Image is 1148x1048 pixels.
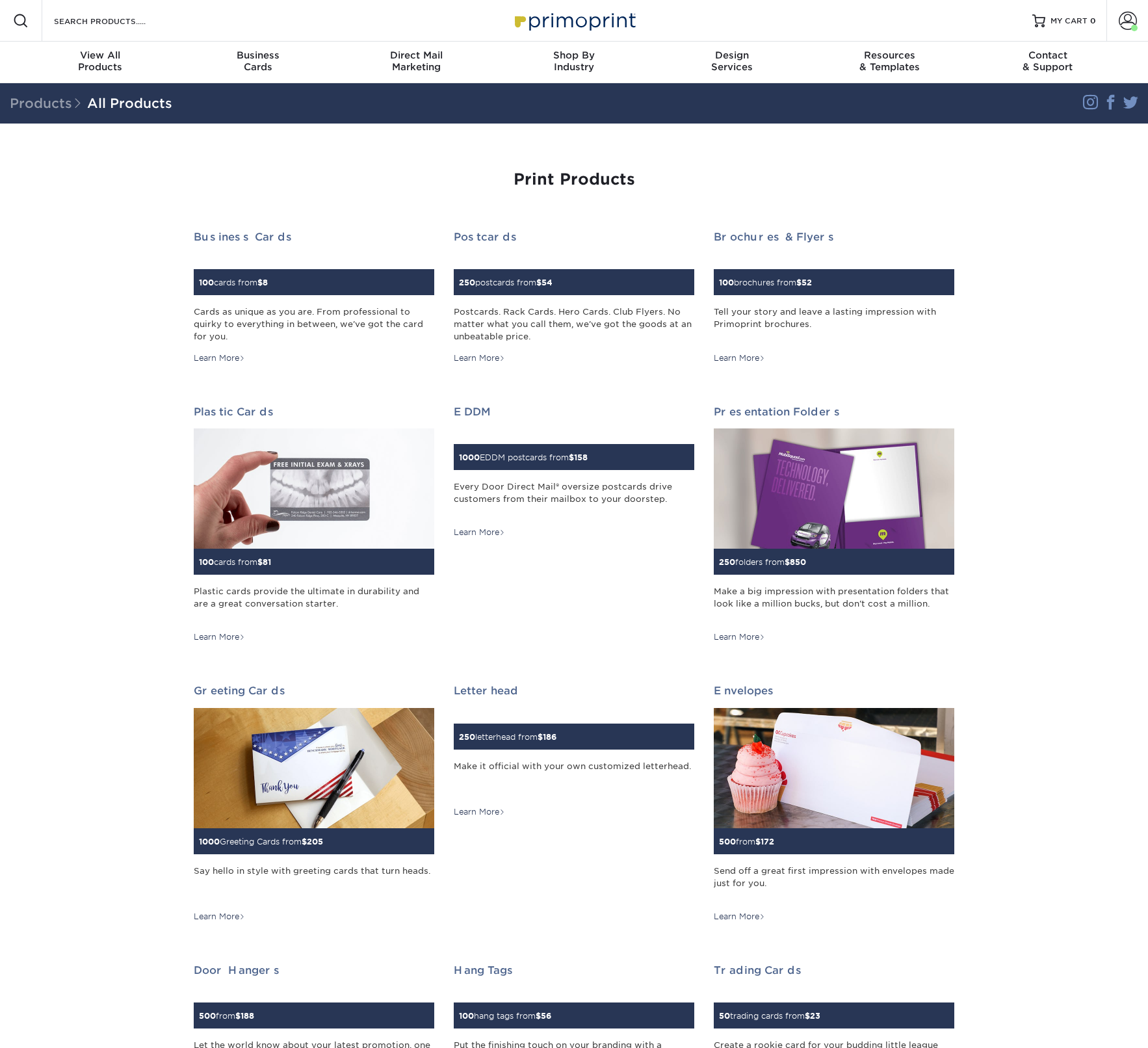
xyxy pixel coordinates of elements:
[454,527,505,538] div: Learn More
[1050,16,1088,27] span: MY CART
[541,278,553,287] span: 54
[719,837,736,846] span: 500
[811,49,969,61] span: Resources
[536,278,541,287] span: $
[454,261,454,262] img: Postcards
[257,278,263,287] span: $
[495,49,653,61] span: Shop By
[337,49,495,73] div: Marketing
[454,964,694,976] h2: Hang Tags
[21,49,179,61] span: View All
[459,278,553,287] small: postcards from
[454,306,694,343] div: Postcards. Rack Cards. Hero Cards. Club Flyers. No matter what you call them, we've got the goods...
[459,732,556,742] small: letterhead from
[755,837,761,846] span: $
[454,406,694,418] h2: EDDM
[714,585,954,623] div: Make a big impression with presentation folders that look like a million bucks, but don't cost a ...
[569,452,574,462] span: $
[337,49,495,61] span: Direct Mail
[543,732,556,742] span: 186
[714,352,765,364] div: Learn More
[495,49,653,73] div: Industry
[235,1011,241,1021] span: $
[257,557,263,567] span: $
[87,96,172,111] a: All Products
[194,911,245,923] div: Learn More
[714,964,954,976] h2: Trading Cards
[194,995,194,995] img: Door Hangers
[714,261,714,262] img: Brochures & Flyers
[53,13,179,29] input: SEARCH PRODUCTS.....
[719,278,734,287] span: 100
[454,806,505,818] div: Learn More
[541,1011,551,1021] span: 56
[811,49,969,73] div: & Templates
[811,42,969,83] a: Resources& Templates
[714,406,954,418] h2: Presentation Folders
[199,557,271,567] small: cards from
[719,557,735,567] span: 250
[719,557,806,567] small: folders from
[810,1011,820,1021] span: 23
[179,49,337,61] span: Business
[653,49,811,61] span: Design
[194,585,434,623] div: Plastic cards provide the ultimate in durability and are a great conversation starter.
[714,708,954,828] img: Envelopes
[719,1011,730,1021] span: 50
[714,631,765,643] div: Learn More
[714,995,714,995] img: Trading Cards
[969,42,1127,83] a: Contact& Support
[263,278,268,287] span: 8
[459,452,480,462] span: 1000
[538,732,543,742] span: $
[199,837,220,846] span: 1000
[719,1011,820,1021] small: trading cards from
[459,1011,551,1021] small: hang tags from
[714,306,954,343] div: Tell your story and leave a lasting impression with Primoprint brochures.
[194,170,954,189] h1: Print Products
[194,231,434,364] a: Business Cards 100cards from$8 Cards as unique as you are. From professional to quirky to everyth...
[454,406,694,539] a: EDDM 1000EDDM postcards from$158 Every Door Direct Mail® oversize postcards drive customers from ...
[199,1011,254,1021] small: from
[454,231,694,243] h2: Postcards
[796,278,802,287] span: $
[653,42,811,83] a: DesignServices
[495,42,653,83] a: Shop ByIndustry
[459,278,475,287] span: 250
[714,406,954,644] a: Presentation Folders 250folders from$850 Make a big impression with presentation folders that loo...
[1090,16,1096,25] span: 0
[199,1011,216,1021] span: 500
[714,231,954,364] a: Brochures & Flyers 100brochures from$52 Tell your story and leave a lasting impression with Primo...
[199,278,268,287] small: cards from
[802,278,812,287] span: 52
[454,995,454,995] img: Hang Tags
[454,760,694,798] div: Make it official with your own customized letterhead.
[21,49,179,73] div: Products
[194,231,434,243] h2: Business Cards
[805,1011,810,1021] span: $
[459,452,588,462] small: EDDM postcards from
[459,732,475,742] span: 250
[241,1011,254,1021] span: 188
[714,685,954,697] h2: Envelopes
[536,1011,541,1021] span: $
[454,352,505,364] div: Learn More
[194,406,434,644] a: Plastic Cards 100cards from$81 Plastic cards provide the ultimate in durability and are a great c...
[454,480,694,518] div: Every Door Direct Mail® oversize postcards drive customers from their mailbox to your doorstep.
[969,49,1127,61] span: Contact
[194,428,434,549] img: Plastic Cards
[459,1011,474,1021] span: 100
[307,837,323,846] span: 205
[194,261,194,262] img: Business Cards
[714,685,954,923] a: Envelopes 500from$172 Send off a great first impression with envelopes made just for you. Learn More
[653,49,811,73] div: Services
[454,231,694,364] a: Postcards 250postcards from$54 Postcards. Rack Cards. Hero Cards. Club Flyers. No matter what you...
[969,49,1127,73] div: & Support
[714,231,954,243] h2: Brochures & Flyers
[263,557,271,567] span: 81
[199,557,214,567] span: 100
[454,685,694,697] h2: Letterhead
[719,278,812,287] small: brochures from
[714,428,954,549] img: Presentation Folders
